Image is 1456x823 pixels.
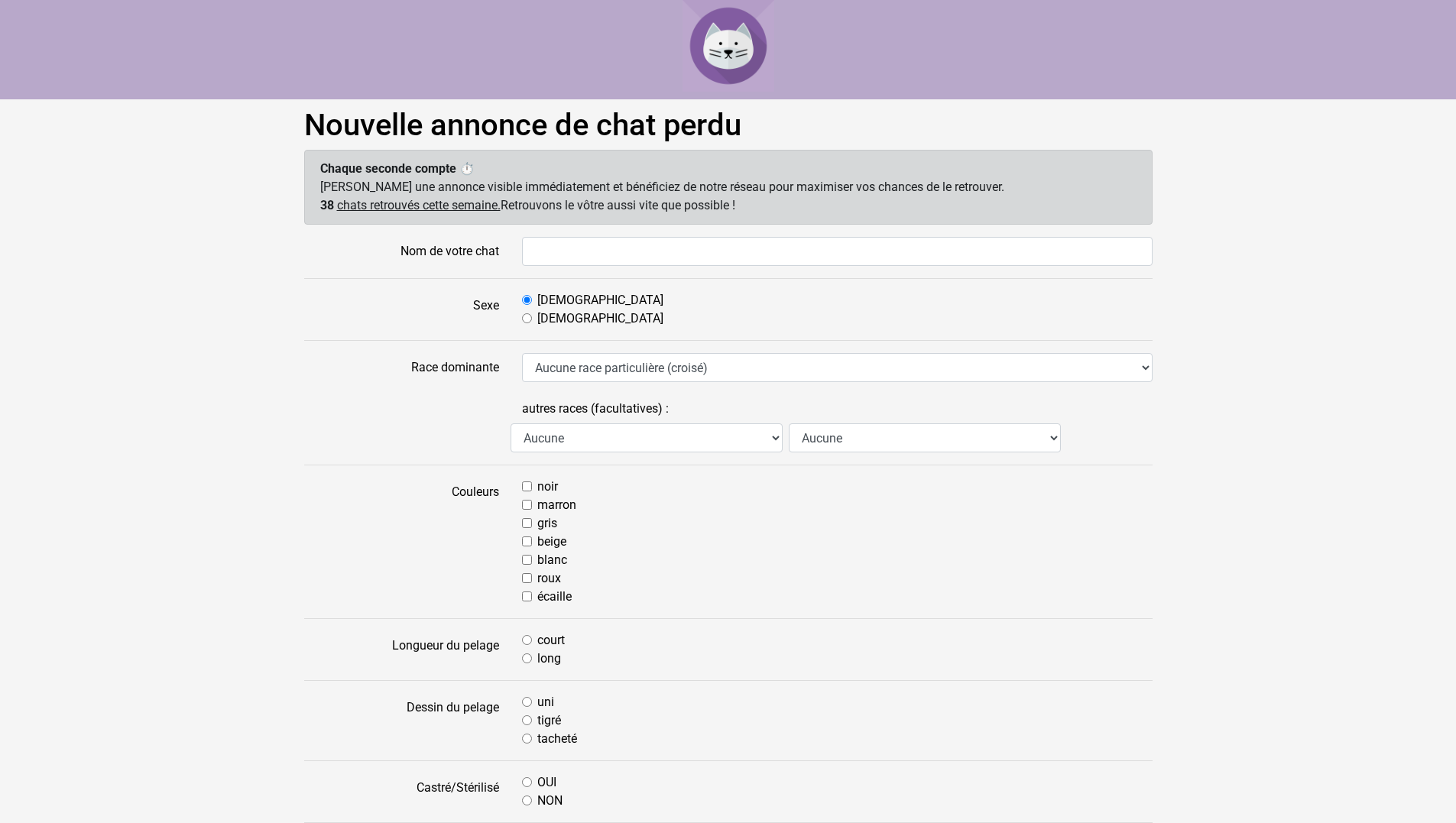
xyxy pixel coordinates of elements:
label: tacheté [537,730,577,748]
label: Nom de votre chat [293,237,511,266]
label: [DEMOGRAPHIC_DATA] [537,309,663,328]
label: NON [537,792,563,810]
input: court [522,635,532,645]
div: [PERSON_NAME] une annonce visible immédiatement et bénéficiez de notre réseau pour maximiser vos ... [304,150,1153,225]
label: marron [537,496,576,514]
input: long [522,653,532,663]
input: OUI [522,777,532,787]
label: roux [537,569,561,588]
h1: Nouvelle annonce de chat perdu [304,107,1153,144]
label: noir [537,478,558,496]
strong: Chaque seconde compte ⏱️ [320,161,475,176]
label: long [537,650,561,668]
input: NON [522,795,532,805]
input: [DEMOGRAPHIC_DATA] [522,313,532,323]
input: [DEMOGRAPHIC_DATA] [522,295,532,305]
label: Castré/Stérilisé [293,773,511,810]
label: tigré [537,711,561,730]
label: beige [537,533,566,551]
label: Dessin du pelage [293,693,511,748]
input: uni [522,697,532,707]
label: uni [537,693,554,711]
label: Race dominante [293,353,511,382]
label: écaille [537,588,572,606]
label: Couleurs [293,478,511,606]
label: OUI [537,773,556,792]
label: Longueur du pelage [293,631,511,668]
input: tacheté [522,734,532,744]
label: [DEMOGRAPHIC_DATA] [537,291,663,309]
label: blanc [537,551,567,569]
span: 38 [320,198,334,212]
label: gris [537,514,557,533]
input: tigré [522,715,532,725]
label: court [537,631,565,650]
u: chats retrouvés cette semaine. [337,198,501,212]
label: Sexe [293,291,511,328]
label: autres races (facultatives) : [522,394,669,423]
